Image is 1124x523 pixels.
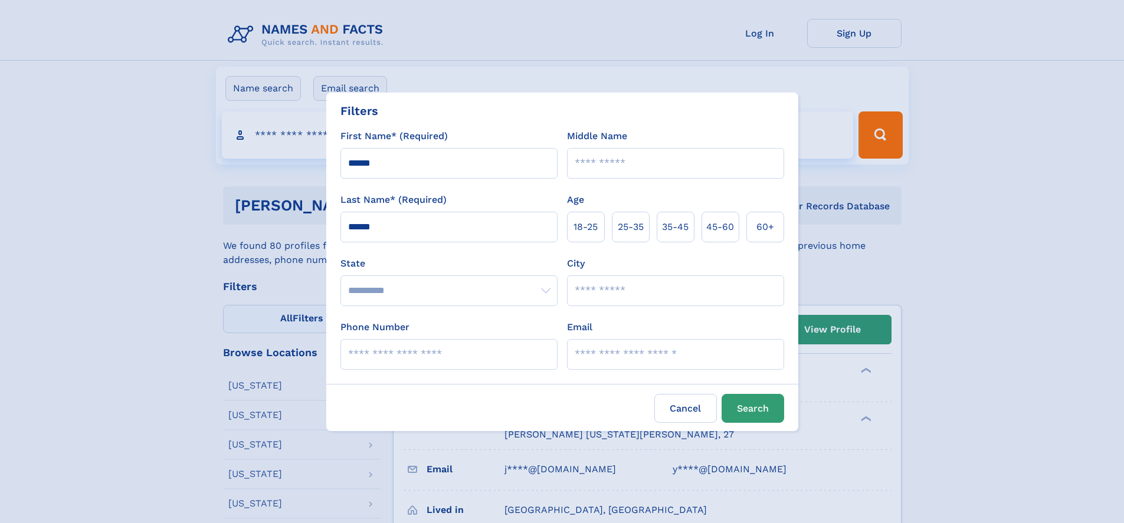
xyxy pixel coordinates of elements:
[567,320,592,334] label: Email
[567,129,627,143] label: Middle Name
[567,193,584,207] label: Age
[756,220,774,234] span: 60+
[567,256,585,271] label: City
[340,320,409,334] label: Phone Number
[340,129,448,143] label: First Name* (Required)
[340,193,447,207] label: Last Name* (Required)
[574,220,598,234] span: 18‑25
[706,220,734,234] span: 45‑60
[618,220,644,234] span: 25‑35
[340,102,378,120] div: Filters
[654,394,717,423] label: Cancel
[662,220,689,234] span: 35‑45
[722,394,784,423] button: Search
[340,256,558,271] label: State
